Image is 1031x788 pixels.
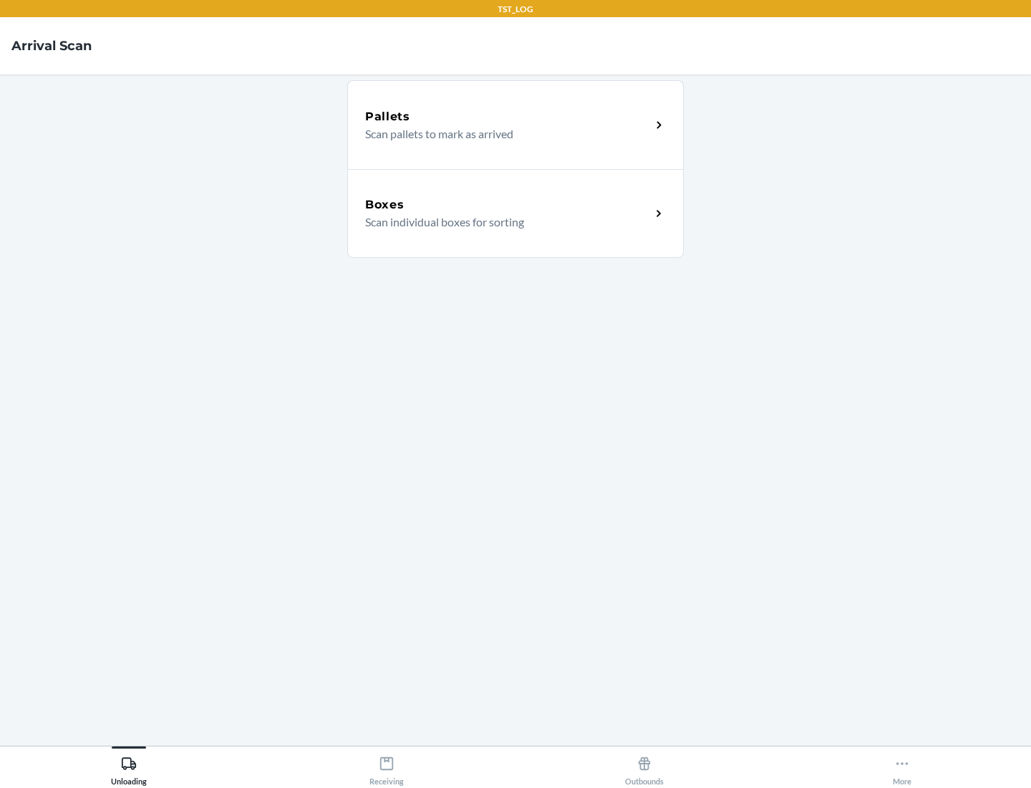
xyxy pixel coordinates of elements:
a: PalletsScan pallets to mark as arrived [347,80,684,169]
h5: Boxes [365,196,405,213]
button: More [773,746,1031,786]
div: Outbounds [625,750,664,786]
button: Receiving [258,746,515,786]
button: Outbounds [515,746,773,786]
div: Receiving [369,750,404,786]
a: BoxesScan individual boxes for sorting [347,169,684,258]
p: Scan pallets to mark as arrived [365,125,639,143]
p: TST_LOG [498,3,533,16]
div: More [893,750,911,786]
h4: Arrival Scan [11,37,92,55]
div: Unloading [111,750,147,786]
p: Scan individual boxes for sorting [365,213,639,231]
h5: Pallets [365,108,410,125]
